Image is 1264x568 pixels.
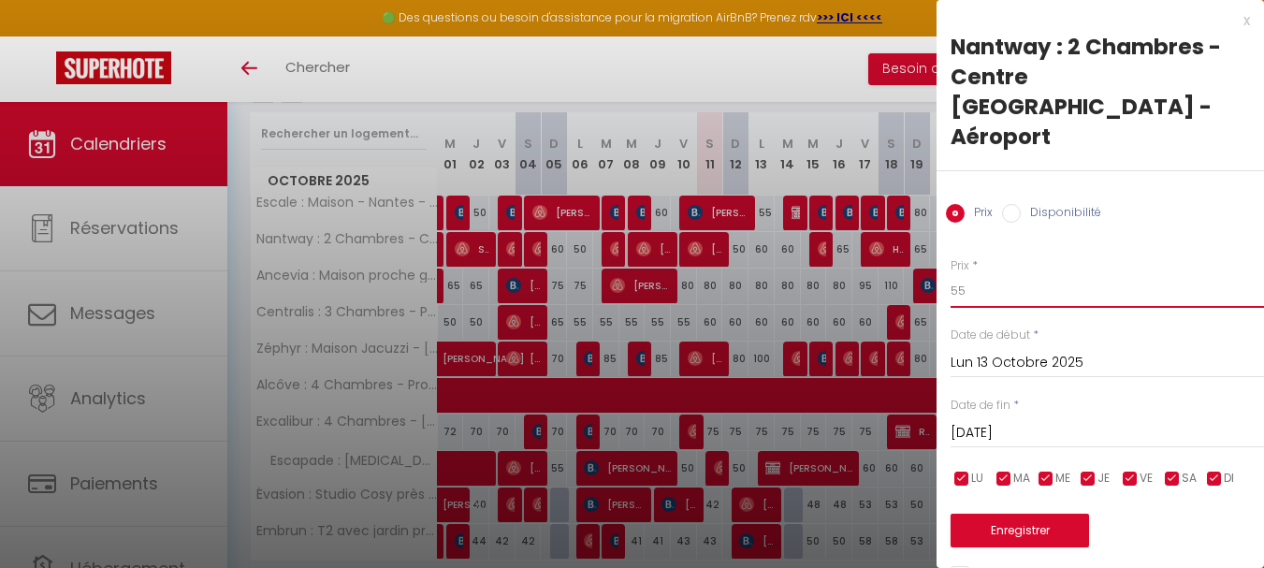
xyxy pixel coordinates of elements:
[1013,470,1030,488] span: MA
[1140,470,1153,488] span: VE
[951,397,1010,415] label: Date de fin
[1224,470,1234,488] span: DI
[951,327,1030,344] label: Date de début
[1182,470,1197,488] span: SA
[951,32,1250,152] div: Nantway : 2 Chambres - Centre [GEOGRAPHIC_DATA] - Aéroport
[1055,470,1070,488] span: ME
[951,514,1089,547] button: Enregistrer
[971,470,983,488] span: LU
[965,204,993,225] label: Prix
[1021,204,1101,225] label: Disponibilité
[1097,470,1110,488] span: JE
[937,9,1250,32] div: x
[951,257,969,275] label: Prix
